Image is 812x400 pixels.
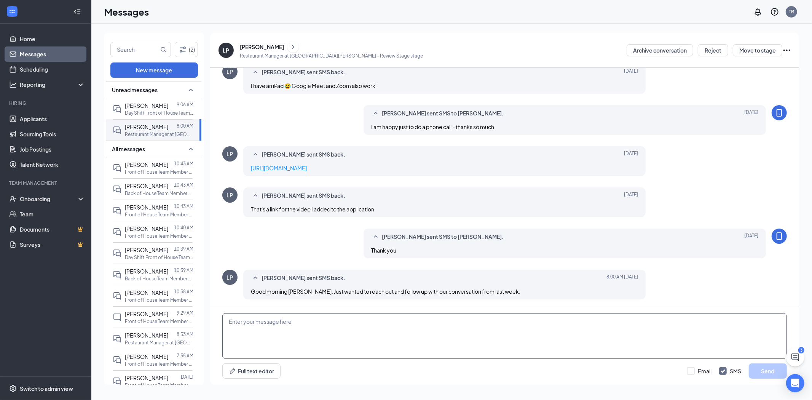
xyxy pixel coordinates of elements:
a: Team [20,206,85,222]
p: Back of House Team Member at I-25 & Harmony Rd [125,275,193,282]
button: Filter (2) [175,42,198,57]
span: That's a link for the video I added to the application [251,206,374,213]
p: 10:39 AM [174,246,193,252]
span: [PERSON_NAME] sent SMS back. [262,68,345,77]
button: ChevronRight [287,41,299,53]
svg: SmallChevronUp [371,109,380,118]
button: New message [110,62,198,78]
span: Good morning [PERSON_NAME]. Just wanted to reach out and follow up with our conversation from las... [251,288,520,295]
span: [DATE] 8:00 AM [606,274,638,283]
button: Archive conversation [627,44,693,56]
svg: DoubleChat [113,270,122,279]
p: Restaurant Manager at [GEOGRAPHIC_DATA] [125,339,193,346]
p: 9:29 AM [177,310,193,316]
span: [PERSON_NAME] [125,268,168,275]
a: DocumentsCrown [20,222,85,237]
div: Reporting [20,81,85,88]
div: Team Management [9,180,83,186]
span: I have an iPad 😂 Google Meet and Zoom also work [251,82,375,89]
input: Search [111,42,159,57]
span: [DATE] [624,150,638,159]
span: [PERSON_NAME] [125,182,168,189]
span: [PERSON_NAME] [125,332,168,339]
span: [PERSON_NAME] [125,246,168,253]
span: [DATE] [744,232,758,242]
svg: ChatActive [791,353,800,362]
span: [PERSON_NAME] [125,353,168,360]
p: 10:39 AM [174,267,193,274]
p: Restaurant Manager at [GEOGRAPHIC_DATA][PERSON_NAME] - Review Stage stage [240,53,423,59]
p: Back of House Team Member at [GEOGRAPHIC_DATA][PERSON_NAME] [125,190,193,197]
div: 3 [798,347,804,354]
p: 10:43 AM [174,160,193,167]
span: [PERSON_NAME] [125,374,168,381]
span: [PERSON_NAME] sent SMS back. [262,150,345,159]
a: [URL][DOMAIN_NAME] [251,165,307,171]
p: Front of House Team Member at [GEOGRAPHIC_DATA][PERSON_NAME] [125,297,193,303]
svg: SmallChevronUp [251,191,260,200]
a: Job Postings [20,142,85,157]
span: [PERSON_NAME] [125,102,168,109]
p: 8:00 AM [177,123,193,129]
a: Talent Network [20,157,85,172]
button: ChatActive [786,348,804,366]
p: 7:55 AM [177,352,193,359]
div: Hiring [9,100,83,106]
div: [PERSON_NAME] [240,43,284,51]
svg: SmallChevronUp [251,68,260,77]
svg: Collapse [73,8,81,16]
div: LP [227,150,233,158]
div: LP [223,46,230,54]
div: Onboarding [20,195,78,203]
span: [DATE] [744,109,758,118]
p: Front of House Team Member at [GEOGRAPHIC_DATA][PERSON_NAME] [125,361,193,367]
a: Messages [20,46,85,62]
span: [PERSON_NAME] sent SMS back. [262,274,345,283]
svg: DoubleChat [113,227,122,237]
span: Thank you [371,247,396,254]
svg: DoubleChat [113,206,122,215]
svg: WorkstreamLogo [8,8,16,15]
svg: SmallChevronUp [186,85,195,94]
span: [PERSON_NAME] sent SMS to [PERSON_NAME]. [382,232,504,242]
svg: DoubleChat [113,185,122,194]
span: [PERSON_NAME] sent SMS to [PERSON_NAME]. [382,109,504,118]
p: Front of House Team Member at [GEOGRAPHIC_DATA][PERSON_NAME] [125,382,193,389]
p: Front of House Team Member at I-25 & Harmony Rd [125,233,193,239]
a: SurveysCrown [20,237,85,252]
p: Day Shift Front of House Team Member at I-25 & Harmony Rd [125,254,193,261]
svg: DoubleChat [113,126,122,135]
svg: Pen [229,367,236,375]
span: [DATE] [624,68,638,77]
span: [PERSON_NAME] sent SMS back. [262,191,345,200]
button: Move to stage [733,44,782,56]
div: LP [227,274,233,281]
div: LP [227,68,233,75]
span: I am happy just to do a phone call - thanks so much [371,123,494,130]
span: All messages [112,145,145,153]
p: 8:53 AM [177,331,193,338]
svg: SmallChevronUp [186,144,195,154]
svg: SmallChevronUp [251,150,260,159]
svg: MobileSms [775,232,784,241]
a: Sourcing Tools [20,126,85,142]
p: 10:38 AM [174,288,193,295]
button: Send [749,363,787,379]
svg: ChevronRight [289,42,297,51]
svg: MagnifyingGlass [160,46,166,53]
svg: DoubleChat [113,249,122,258]
span: [DATE] [624,191,638,200]
p: Restaurant Manager at [GEOGRAPHIC_DATA][PERSON_NAME] [125,131,193,138]
p: 10:43 AM [174,182,193,188]
span: [PERSON_NAME] [125,123,168,130]
a: Scheduling [20,62,85,77]
div: Open Intercom Messenger [786,374,804,392]
p: 9:06 AM [177,101,193,108]
span: [PERSON_NAME] [125,204,168,211]
svg: Ellipses [782,46,791,55]
button: Reject [698,44,728,56]
a: Home [20,31,85,46]
h1: Messages [104,5,149,18]
p: Front of House Team Member at [GEOGRAPHIC_DATA][PERSON_NAME] [125,169,193,175]
p: 10:40 AM [174,224,193,231]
